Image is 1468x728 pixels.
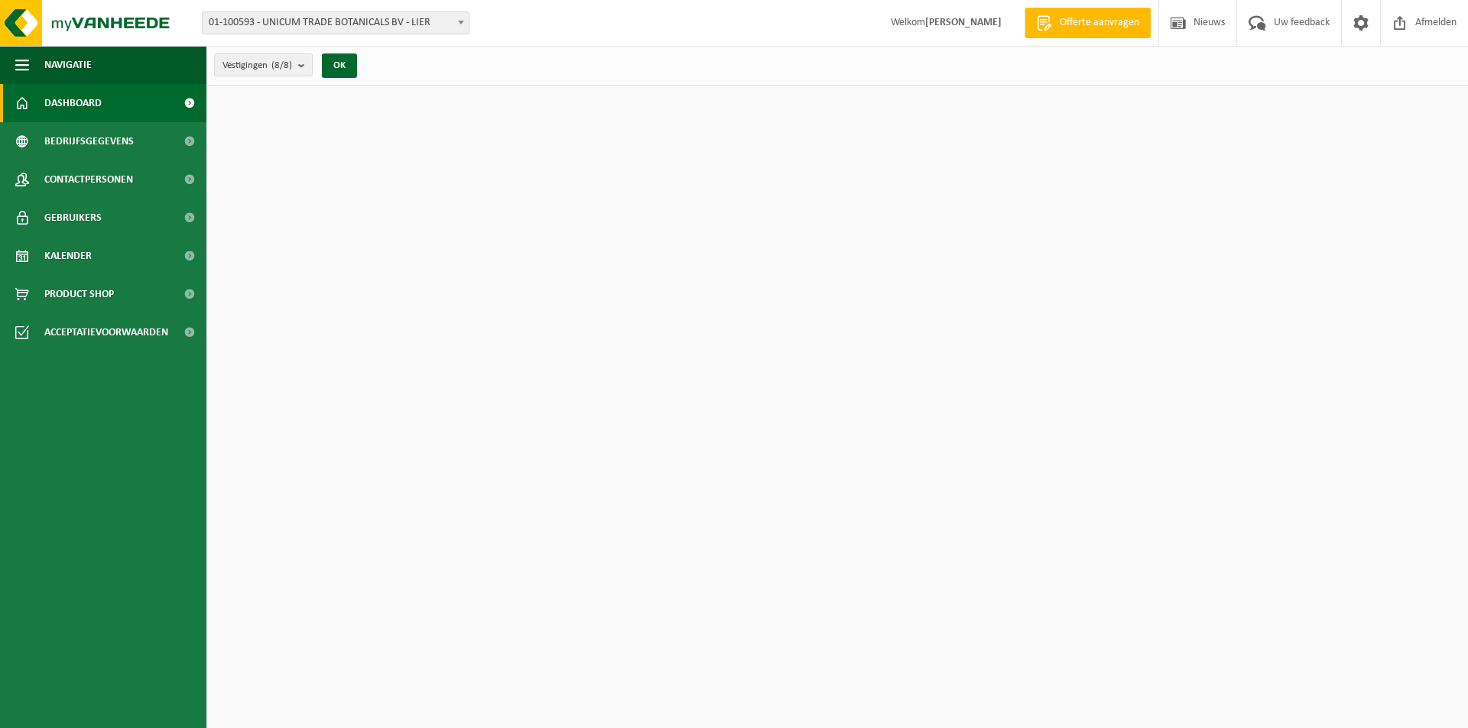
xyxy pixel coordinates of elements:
button: Vestigingen(8/8) [214,53,313,76]
span: 01-100593 - UNICUM TRADE BOTANICALS BV - LIER [202,11,469,34]
count: (8/8) [271,60,292,70]
span: Acceptatievoorwaarden [44,313,168,351]
span: Contactpersonen [44,160,133,199]
span: 01-100593 - UNICUM TRADE BOTANICALS BV - LIER [203,12,469,34]
span: Product Shop [44,275,114,313]
span: Bedrijfsgegevens [44,122,134,160]
span: Gebruikers [44,199,102,237]
span: Vestigingen [222,54,292,77]
span: Kalender [44,237,92,275]
strong: [PERSON_NAME] [925,17,1002,28]
span: Offerte aanvragen [1056,15,1143,31]
a: Offerte aanvragen [1025,8,1151,38]
button: OK [322,53,357,78]
span: Dashboard [44,84,102,122]
span: Navigatie [44,46,92,84]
